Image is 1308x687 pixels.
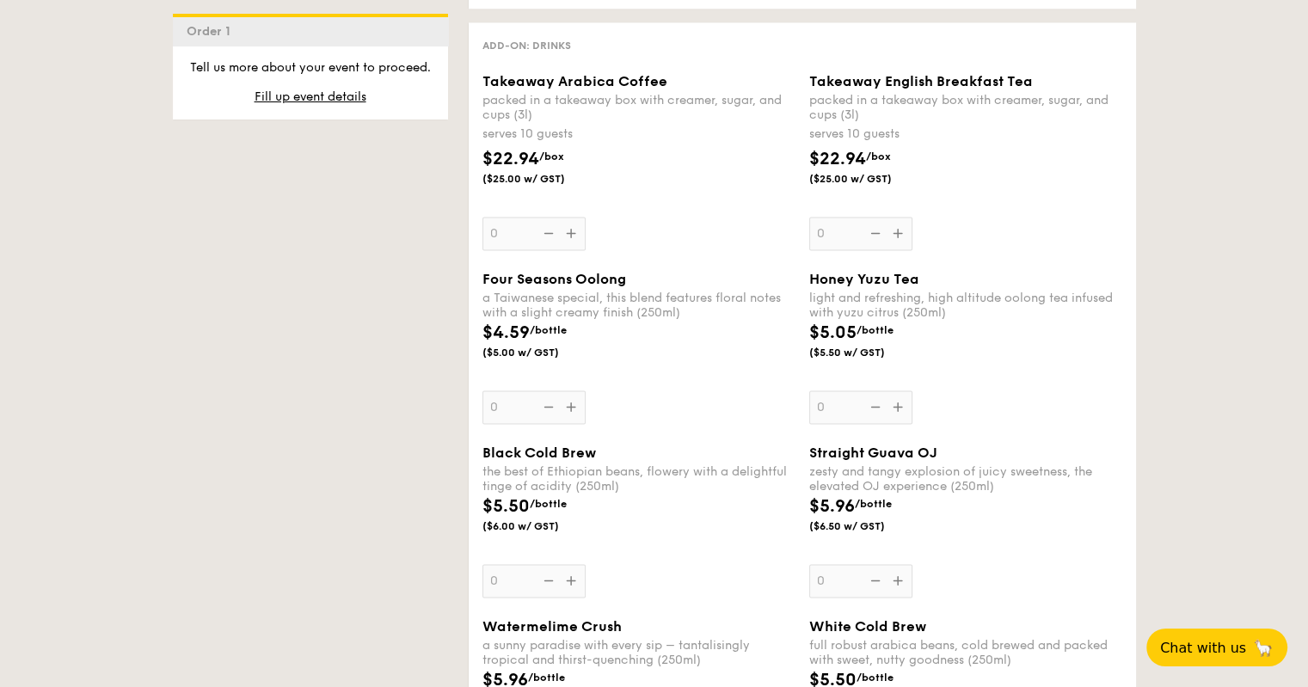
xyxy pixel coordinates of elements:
div: zesty and tangy explosion of juicy sweetness, the elevated OJ experience (250ml) [809,464,1122,494]
div: serves 10 guests [482,126,795,143]
span: $5.05 [809,322,857,343]
span: Takeaway English Breakfast Tea [809,73,1033,89]
button: Chat with us🦙 [1146,629,1287,666]
span: Chat with us [1160,640,1246,656]
div: packed in a takeaway box with creamer, sugar, and cups (3l) [809,93,1122,122]
span: $5.96 [809,496,855,517]
span: Black Cold Brew [482,445,596,461]
span: ($25.00 w/ GST) [482,172,599,186]
div: a sunny paradise with every sip – tantalisingly tropical and thirst-quenching (250ml) [482,638,795,667]
div: serves 10 guests [809,126,1122,143]
span: $5.50 [482,496,530,517]
span: /bottle [528,672,565,684]
span: White Cold Brew [809,618,926,635]
span: ($5.00 w/ GST) [482,346,599,359]
div: full robust arabica beans, cold brewed and packed with sweet, nutty goodness (250ml) [809,638,1122,667]
div: packed in a takeaway box with creamer, sugar, and cups (3l) [482,93,795,122]
span: $22.94 [809,149,866,169]
span: Fill up event details [255,89,366,104]
span: ($25.00 w/ GST) [809,172,926,186]
span: Takeaway Arabica Coffee [482,73,667,89]
span: /box [866,150,891,163]
span: ($6.00 w/ GST) [482,519,599,533]
span: /box [539,150,564,163]
span: Straight Guava OJ [809,445,937,461]
span: /bottle [530,498,567,510]
div: light and refreshing, high altitude oolong tea infused with yuzu citrus (250ml) [809,291,1122,320]
span: Order 1 [187,24,237,39]
span: /bottle [530,324,567,336]
span: $4.59 [482,322,530,343]
div: a Taiwanese special, this blend features floral notes with a slight creamy finish (250ml) [482,291,795,320]
span: Watermelime Crush [482,618,622,635]
span: /bottle [857,324,893,336]
span: Four Seasons Oolong [482,271,626,287]
div: the best of Ethiopian beans, flowery with a delightful tinge of acidity (250ml) [482,464,795,494]
span: ($5.50 w/ GST) [809,346,926,359]
span: 🦙 [1253,638,1274,658]
span: /bottle [857,672,893,684]
span: /bottle [855,498,892,510]
span: Honey Yuzu Tea [809,271,919,287]
p: Tell us more about your event to proceed. [187,59,434,77]
span: $22.94 [482,149,539,169]
span: ($6.50 w/ GST) [809,519,926,533]
span: Add-on: Drinks [482,40,571,52]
